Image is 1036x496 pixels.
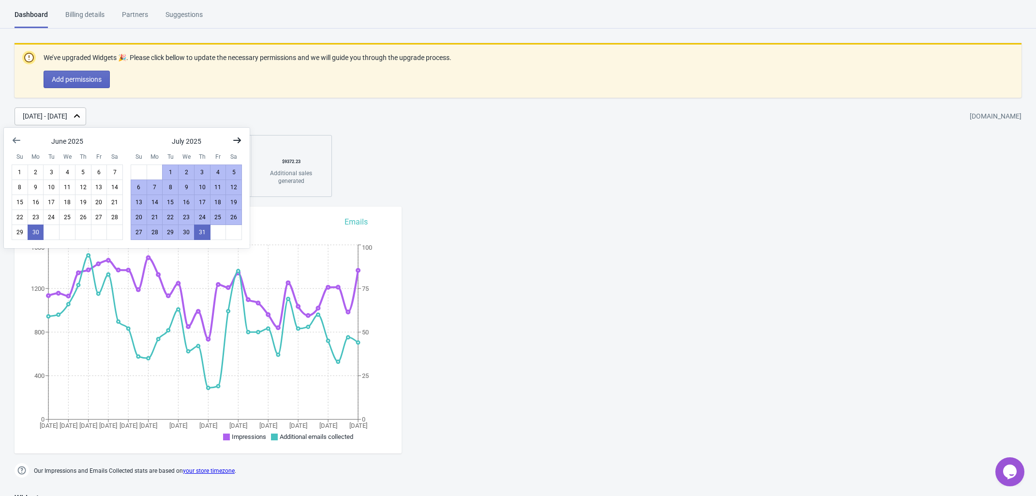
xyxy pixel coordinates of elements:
div: Suggestions [165,10,203,27]
button: June 29 2025 [12,225,28,240]
button: June 8 2025 [12,180,28,195]
button: July 17 2025 [194,195,210,210]
button: June 19 2025 [75,195,91,210]
tspan: 800 [34,329,45,336]
button: June 20 2025 [91,195,107,210]
button: June 5 2025 [75,165,91,180]
button: July 26 2025 [225,210,242,225]
button: July 13 2025 [131,195,147,210]
p: We’ve upgraded Widgets 🎉. Please click bellow to update the necessary permissions and we will gui... [44,53,451,63]
button: June 10 2025 [43,180,60,195]
div: Thursday [75,149,91,165]
tspan: [DATE] [79,422,97,429]
button: July 4 2025 [210,165,226,180]
div: Sunday [131,149,147,165]
tspan: 50 [362,329,369,336]
tspan: [DATE] [229,422,247,429]
button: July 27 2025 [131,225,147,240]
button: July 14 2025 [147,195,163,210]
tspan: 75 [362,285,369,292]
button: Add permissions [44,71,110,88]
button: July 12 2025 [225,180,242,195]
button: July 1 2025 [162,165,179,180]
button: July 15 2025 [162,195,179,210]
button: July 29 2025 [162,225,179,240]
button: June 15 2025 [12,195,28,210]
tspan: 0 [41,416,45,423]
button: June 23 2025 [28,210,44,225]
div: Partners [122,10,148,27]
tspan: [DATE] [319,422,337,429]
button: July 24 2025 [194,210,210,225]
button: June 12 2025 [75,180,91,195]
button: June 1 2025 [12,165,28,180]
span: Add permissions [52,75,102,83]
div: Sunday [12,149,28,165]
button: July 3 2025 [194,165,210,180]
button: July 25 2025 [210,210,226,225]
div: Monday [28,149,44,165]
tspan: [DATE] [120,422,137,429]
button: July 30 2025 [178,225,195,240]
button: July 28 2025 [147,225,163,240]
button: June 11 2025 [59,180,75,195]
button: July 8 2025 [162,180,179,195]
button: June 14 2025 [106,180,123,195]
tspan: 100 [362,244,372,251]
button: June 4 2025 [59,165,75,180]
button: June 16 2025 [28,195,44,210]
div: $ 9372.23 [261,154,321,169]
span: Impressions [232,433,266,440]
button: July 16 2025 [178,195,195,210]
div: [DOMAIN_NAME] [970,108,1021,125]
tspan: 400 [34,372,45,379]
button: June 25 2025 [59,210,75,225]
button: June 13 2025 [91,180,107,195]
button: June 24 2025 [43,210,60,225]
button: June 18 2025 [59,195,75,210]
iframe: chat widget [995,457,1026,486]
tspan: [DATE] [99,422,117,429]
button: July 23 2025 [178,210,195,225]
tspan: [DATE] [199,422,217,429]
tspan: [DATE] [289,422,307,429]
button: June 3 2025 [43,165,60,180]
button: Show previous month, May 2025 [8,132,25,149]
button: July 18 2025 [210,195,226,210]
button: June 21 2025 [106,195,123,210]
tspan: [DATE] [169,422,187,429]
button: June 22 2025 [12,210,28,225]
button: July 6 2025 [131,180,147,195]
button: July 22 2025 [162,210,179,225]
button: July 2 2025 [178,165,195,180]
a: your store timezone [183,467,235,474]
tspan: [DATE] [40,422,58,429]
button: July 11 2025 [210,180,226,195]
div: [DATE] - [DATE] [23,111,67,121]
button: July 7 2025 [147,180,163,195]
div: Monday [147,149,163,165]
button: June 28 2025 [106,210,123,225]
div: Tuesday [162,149,179,165]
div: Tuesday [43,149,60,165]
tspan: [DATE] [349,422,367,429]
button: June 30 2025 [28,225,44,240]
button: July 19 2025 [225,195,242,210]
div: Billing details [65,10,105,27]
button: Show next month, August 2025 [228,132,246,149]
img: help.png [15,463,29,478]
tspan: [DATE] [139,422,157,429]
tspan: 1200 [31,285,45,292]
button: July 5 2025 [225,165,242,180]
div: Thursday [194,149,210,165]
button: June 26 2025 [75,210,91,225]
div: Additional sales generated [261,169,321,185]
div: Saturday [225,149,242,165]
button: July 9 2025 [178,180,195,195]
div: Wednesday [178,149,195,165]
button: July 21 2025 [147,210,163,225]
span: Additional emails collected [280,433,353,440]
div: Friday [91,149,107,165]
button: June 9 2025 [28,180,44,195]
div: Dashboard [15,10,48,28]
